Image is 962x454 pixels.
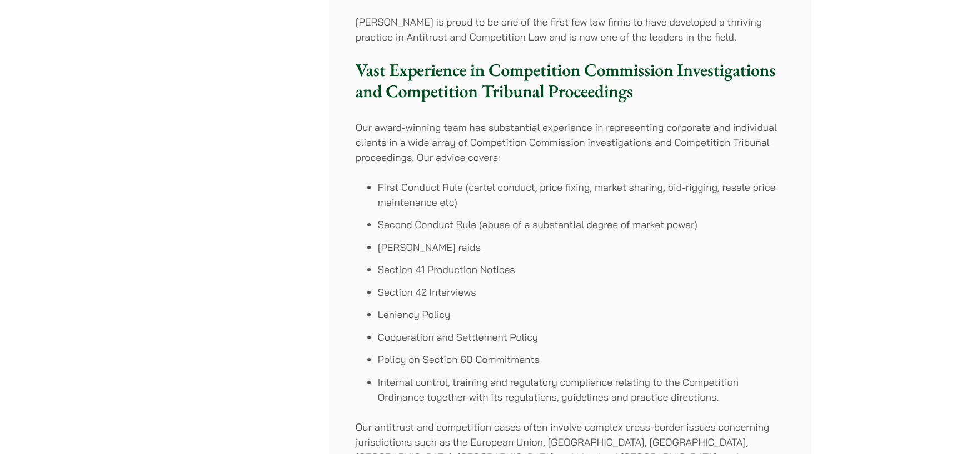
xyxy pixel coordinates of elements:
li: Second Conduct Rule (abuse of a substantial degree of market power) [378,217,785,232]
li: Policy on Section 60 Commitments [378,352,785,367]
li: Cooperation and Settlement Policy [378,330,785,345]
p: Our award-winning team has substantial experience in representing corporate and individual client... [356,120,785,165]
li: Section 41 Production Notices [378,262,785,277]
li: Leniency Policy [378,307,785,322]
li: First Conduct Rule (cartel conduct, price fixing, market sharing, bid-rigging, resale price maint... [378,180,785,210]
li: Section 42 Interviews [378,285,785,300]
li: [PERSON_NAME] raids [378,240,785,255]
p: [PERSON_NAME] is proud to be one of the first few law firms to have developed a thriving practice... [356,14,785,44]
li: Internal control, training and regulatory compliance relating to the Competition Ordinance togeth... [378,375,785,405]
strong: Vast Experience in Competition Commission Investigations and Competition Tribunal Proceedings [356,58,775,103]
